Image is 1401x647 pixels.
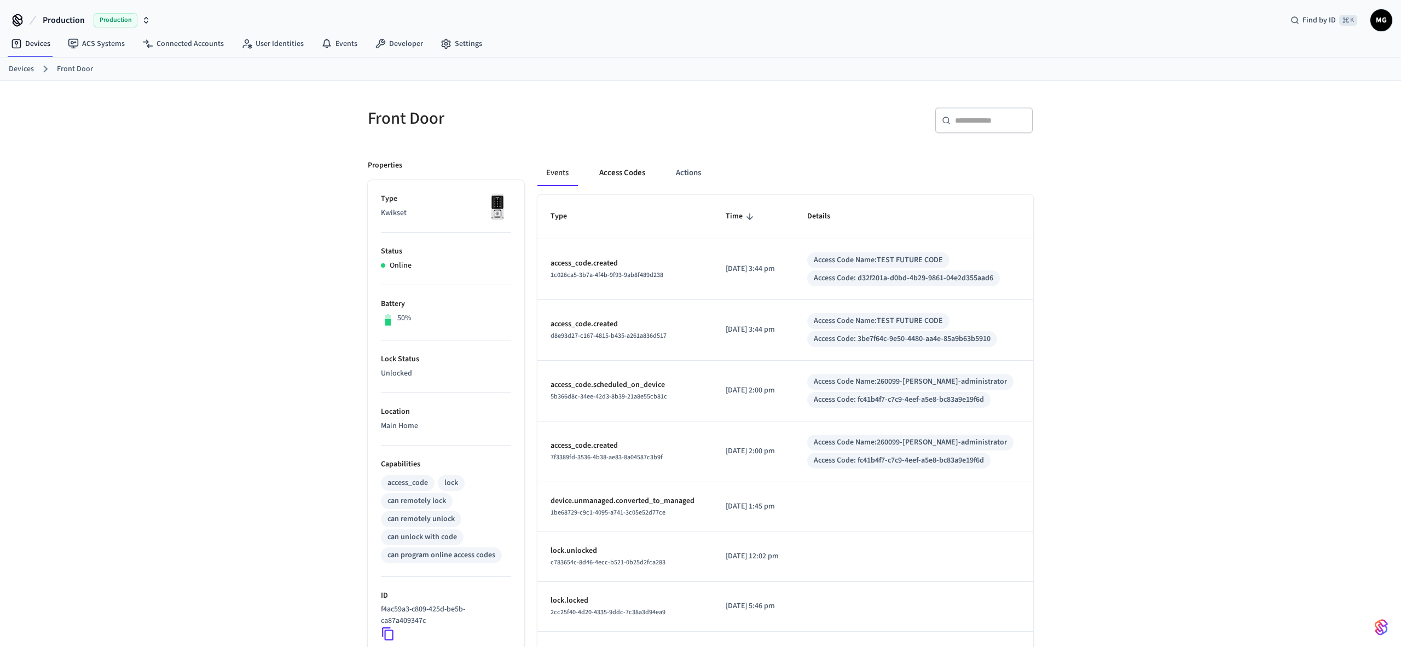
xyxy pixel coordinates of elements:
p: [DATE] 2:00 pm [726,385,781,396]
p: [DATE] 2:00 pm [726,446,781,457]
p: Status [381,246,511,257]
p: access_code.created [551,258,699,269]
div: Access Code: fc41b4f7-c7c9-4eef-a5e8-bc83a9e19f6d [814,394,984,406]
p: Main Home [381,420,511,432]
p: [DATE] 1:45 pm [726,501,781,512]
img: SeamLogoGradient.69752ec5.svg [1375,619,1388,636]
p: Location [381,406,511,418]
a: Connected Accounts [134,34,233,54]
p: lock.locked [551,595,699,606]
div: Find by ID⌘ K [1282,10,1366,30]
div: Access Code Name: TEST FUTURE CODE [814,255,943,266]
div: Access Code: 3be7f64c-9e50-4480-aa4e-85a9b63b5910 [814,333,991,345]
div: Access Code: fc41b4f7-c7c9-4eef-a5e8-bc83a9e19f6d [814,455,984,466]
span: 5b366d8c-34ee-42d3-8b39-21a8e55cb81c [551,392,667,401]
img: Kwikset Halo Touchscreen Wifi Enabled Smart Lock, Polished Chrome, Front [484,193,511,221]
a: ACS Systems [59,34,134,54]
p: Online [390,260,412,271]
span: d8e93d27-c167-4815-b435-a261a836d517 [551,331,667,340]
a: Events [312,34,366,54]
button: MG [1370,9,1392,31]
p: access_code.created [551,319,699,330]
p: 50% [397,313,412,324]
div: lock [444,477,458,489]
p: lock.unlocked [551,545,699,557]
p: access_code.created [551,440,699,452]
a: Settings [432,34,491,54]
span: c783654c-8d46-4ecc-b521-0b25d2fca283 [551,558,665,567]
a: Developer [366,34,432,54]
span: 1c026ca5-3b7a-4f4b-9f93-9ab8f489d238 [551,270,663,280]
p: Lock Status [381,354,511,365]
span: ⌘ K [1339,15,1357,26]
button: Actions [667,160,710,186]
button: Access Codes [590,160,654,186]
p: Type [381,193,511,205]
a: Devices [9,63,34,75]
div: can unlock with code [387,532,457,543]
div: ant example [537,160,1033,186]
div: can remotely unlock [387,513,455,525]
span: 7f3389fd-3536-4b38-ae83-8a04587c3b9f [551,453,663,462]
p: access_code.scheduled_on_device [551,379,699,391]
span: Type [551,208,581,225]
p: Battery [381,298,511,310]
p: Unlocked [381,368,511,379]
p: device.unmanaged.converted_to_managed [551,495,699,507]
a: User Identities [233,34,312,54]
p: Capabilities [381,459,511,470]
div: access_code [387,477,428,489]
h5: Front Door [368,107,694,130]
p: Kwikset [381,207,511,219]
span: MG [1371,10,1391,30]
div: can remotely lock [387,495,446,507]
p: [DATE] 3:44 pm [726,324,781,336]
a: Devices [2,34,59,54]
button: Events [537,160,577,186]
p: ID [381,590,511,602]
span: Details [807,208,844,225]
div: can program online access codes [387,550,495,561]
div: Access Code Name: 260099-[PERSON_NAME]-administrator [814,376,1007,388]
div: Access Code: d32f201a-d0bd-4b29-9861-04e2d355aad6 [814,273,993,284]
div: Access Code Name: 260099-[PERSON_NAME]-administrator [814,437,1007,448]
span: Production [94,13,137,27]
span: 1be68729-c9c1-4095-a741-3c05e52d77ce [551,508,665,517]
span: 2cc25f40-4d20-4335-9ddc-7c38a3d94ea9 [551,608,665,617]
p: [DATE] 5:46 pm [726,600,781,612]
p: f4ac59a3-c809-425d-be5b-ca87a409347c [381,604,507,627]
p: [DATE] 12:02 pm [726,551,781,562]
span: Find by ID [1302,15,1336,26]
a: Front Door [57,63,93,75]
p: Properties [368,160,402,171]
span: Time [726,208,757,225]
p: [DATE] 3:44 pm [726,263,781,275]
span: Production [43,14,85,27]
div: Access Code Name: TEST FUTURE CODE [814,315,943,327]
